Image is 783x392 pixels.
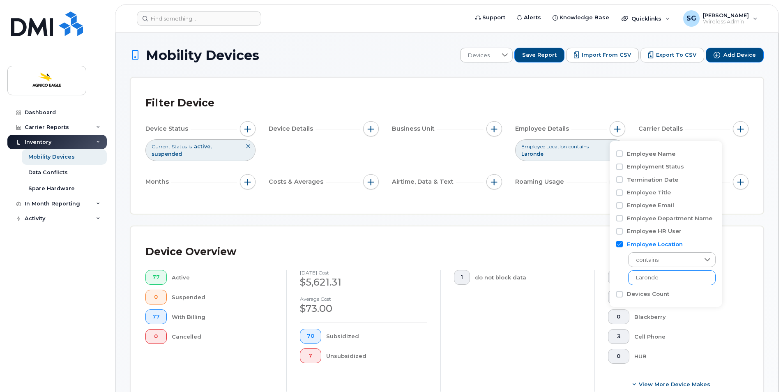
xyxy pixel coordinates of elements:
[656,51,696,59] span: Export to CSV
[634,349,736,364] div: HUB
[145,241,236,263] div: Device Overview
[627,227,682,235] label: Employee HR User
[152,143,187,150] span: Current Status
[615,353,622,360] span: 0
[172,290,274,304] div: Suspended
[634,309,736,324] div: Blackberry
[515,178,567,186] span: Roaming Usage
[194,143,212,150] span: active
[145,290,167,304] button: 0
[145,270,167,285] button: 77
[152,333,160,340] span: 0
[189,143,192,150] span: is
[269,125,316,133] span: Device Details
[514,48,564,62] button: Save Report
[608,377,735,392] button: View More Device Makes
[634,329,736,344] div: Cell Phone
[269,178,326,186] span: Costs & Averages
[723,51,756,59] span: Add Device
[582,51,631,59] span: Import from CSV
[172,270,274,285] div: Active
[300,329,321,344] button: 70
[454,270,470,285] button: 1
[300,348,321,363] button: 7
[627,201,674,209] label: Employee Email
[640,48,704,62] button: Export to CSV
[638,125,685,133] span: Carrier Details
[172,309,274,324] div: With Billing
[145,329,167,344] button: 0
[615,333,622,340] span: 3
[392,125,437,133] span: Business Unit
[146,48,259,62] span: Mobility Devices
[608,290,629,304] button: 22
[627,150,675,158] label: Employee Name
[145,178,171,186] span: Months
[627,290,669,298] label: Devices Count
[307,353,314,359] span: 7
[706,48,764,62] button: Add Device
[475,270,582,285] div: do not block data
[461,274,463,281] span: 1
[628,270,716,285] input: Enter Value
[627,240,683,248] label: Employee Location
[615,314,622,320] span: 0
[307,333,314,339] span: 70
[629,253,700,267] span: contains
[172,329,274,344] div: Cancelled
[145,125,191,133] span: Device Status
[608,270,629,285] button: 0
[639,380,710,388] span: View More Device Makes
[569,143,589,150] span: contains
[300,275,427,289] div: $5,621.31
[627,214,712,222] label: Employee Department Name
[326,329,428,344] div: Subsidized
[627,163,684,171] label: Employment Status
[461,48,497,63] span: Devices
[566,48,639,62] button: Import from CSV
[326,348,428,363] div: Unsubsidized
[152,274,160,281] span: 77
[608,329,629,344] button: 3
[521,143,567,150] span: Employee Location
[608,349,629,364] button: 0
[392,178,456,186] span: Airtime, Data & Text
[627,189,671,196] label: Employee Title
[521,151,543,157] span: Laronde
[300,296,427,302] h4: Average cost
[152,294,160,300] span: 0
[608,309,629,324] button: 0
[627,176,678,184] label: Termination Date
[300,302,427,316] div: $73.00
[300,270,427,275] h4: [DATE] cost
[515,125,571,133] span: Employee Details
[152,151,182,157] span: suspended
[145,92,214,114] div: Filter Device
[152,314,160,320] span: 77
[522,51,557,59] span: Save Report
[145,309,167,324] button: 77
